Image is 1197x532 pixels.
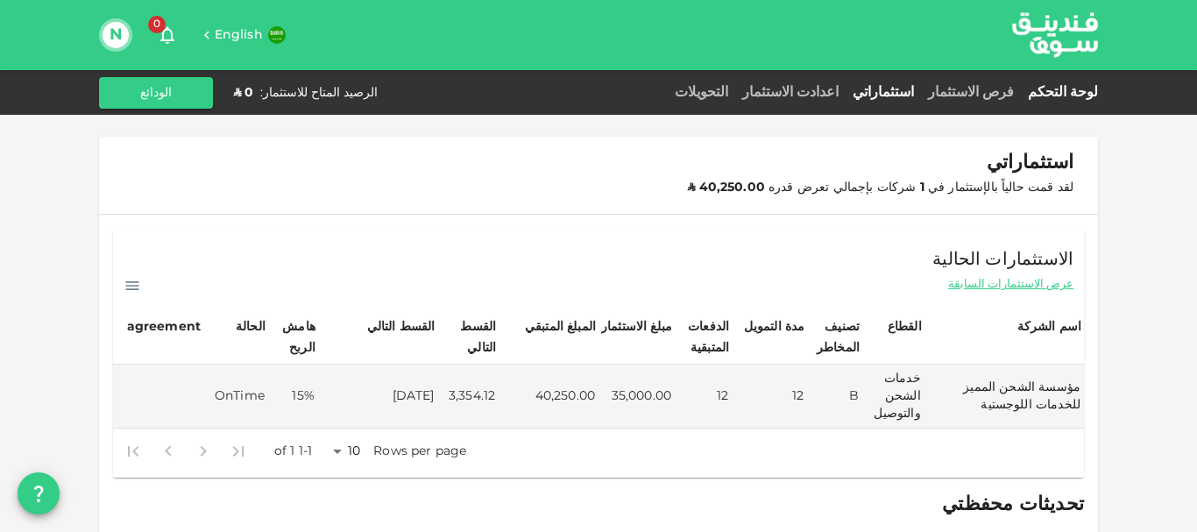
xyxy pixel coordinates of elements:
td: مؤسسة الشحن المميز للخدمات اللوجستية [924,365,1084,429]
div: الحالة [236,316,266,337]
div: agreement [127,316,201,337]
img: logo [989,1,1121,68]
a: اعدادت الاستثمار [735,86,846,99]
div: الدفعات المتبقية [677,316,729,358]
div: اسم الشركة [1017,316,1082,337]
span: English [215,29,263,41]
div: تصنيف المخاطر [810,316,860,358]
span: عرض الاستثمارات السابقة [948,276,1073,293]
button: 0 [150,18,185,53]
td: 12 [675,365,732,429]
div: الرصيد المتاح للاستثمار : [260,84,378,102]
button: N [103,22,129,48]
td: [DATE] [318,365,438,429]
button: الودائع [99,77,213,109]
strong: ʢ 40,250.00 [688,181,765,194]
td: 15% [268,365,318,429]
p: Rows per page [373,443,466,460]
td: OnTime [203,365,268,429]
span: الاستثمارات الحالية [932,246,1073,274]
td: 3,354.12 [437,365,499,429]
div: هامش الربح [271,316,315,358]
div: القطاع [888,316,922,337]
td: 40,250.00 [499,365,598,429]
div: القسط التالي [367,316,436,337]
td: B [807,365,862,429]
div: المبلغ المتبقي [525,316,596,337]
td: خدمات الشحن والتوصيل [862,365,924,429]
div: مدة التمويل [744,316,805,337]
td: 12 [732,365,807,429]
strong: 1 [920,181,924,194]
a: استثماراتي [846,86,921,99]
div: القسط التالي [440,316,496,358]
span: لقد قمت حالياً بالإستثمار في شركات بإجمالي تعرض قدره [688,181,1073,194]
a: لوحة التحكم [1021,86,1098,99]
span: 0 [148,16,166,33]
div: ʢ 0 [234,84,253,102]
p: 1-1 of 1 [274,443,312,460]
a: فرص الاستثمار [921,86,1021,99]
span: استثماراتي [987,151,1073,175]
div: مبلغ الاستثمار [601,316,672,337]
a: logo [1012,1,1098,68]
button: question [18,472,60,514]
a: التحويلات [668,86,735,99]
td: 35,000.00 [598,365,675,429]
span: تحديثات محفظتي [942,495,1084,514]
div: 10 [327,439,369,465]
img: flag-sa.b9a346574cdc8950dd34b50780441f57.svg [268,26,286,44]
